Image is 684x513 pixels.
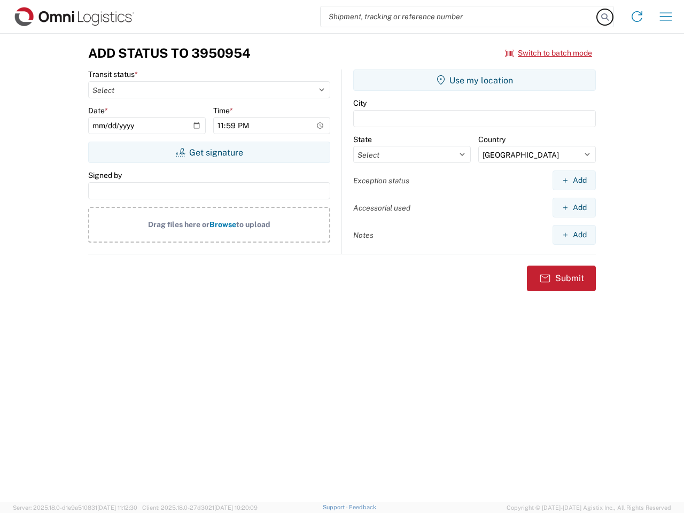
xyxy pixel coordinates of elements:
input: Shipment, tracking or reference number [321,6,597,27]
h3: Add Status to 3950954 [88,45,251,61]
button: Switch to batch mode [505,44,592,62]
span: Browse [209,220,236,229]
label: Accessorial used [353,203,410,213]
button: Add [553,198,596,217]
label: City [353,98,367,108]
button: Add [553,225,596,245]
label: Time [213,106,233,115]
label: Country [478,135,506,144]
span: [DATE] 11:12:30 [97,504,137,511]
button: Use my location [353,69,596,91]
button: Submit [527,266,596,291]
label: Signed by [88,170,122,180]
label: Date [88,106,108,115]
label: Transit status [88,69,138,79]
button: Add [553,170,596,190]
span: to upload [236,220,270,229]
span: [DATE] 10:20:09 [214,504,258,511]
span: Copyright © [DATE]-[DATE] Agistix Inc., All Rights Reserved [507,503,671,512]
label: Notes [353,230,374,240]
span: Drag files here or [148,220,209,229]
span: Client: 2025.18.0-27d3021 [142,504,258,511]
button: Get signature [88,142,330,163]
a: Support [323,504,349,510]
span: Server: 2025.18.0-d1e9a510831 [13,504,137,511]
label: State [353,135,372,144]
a: Feedback [349,504,376,510]
label: Exception status [353,176,409,185]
